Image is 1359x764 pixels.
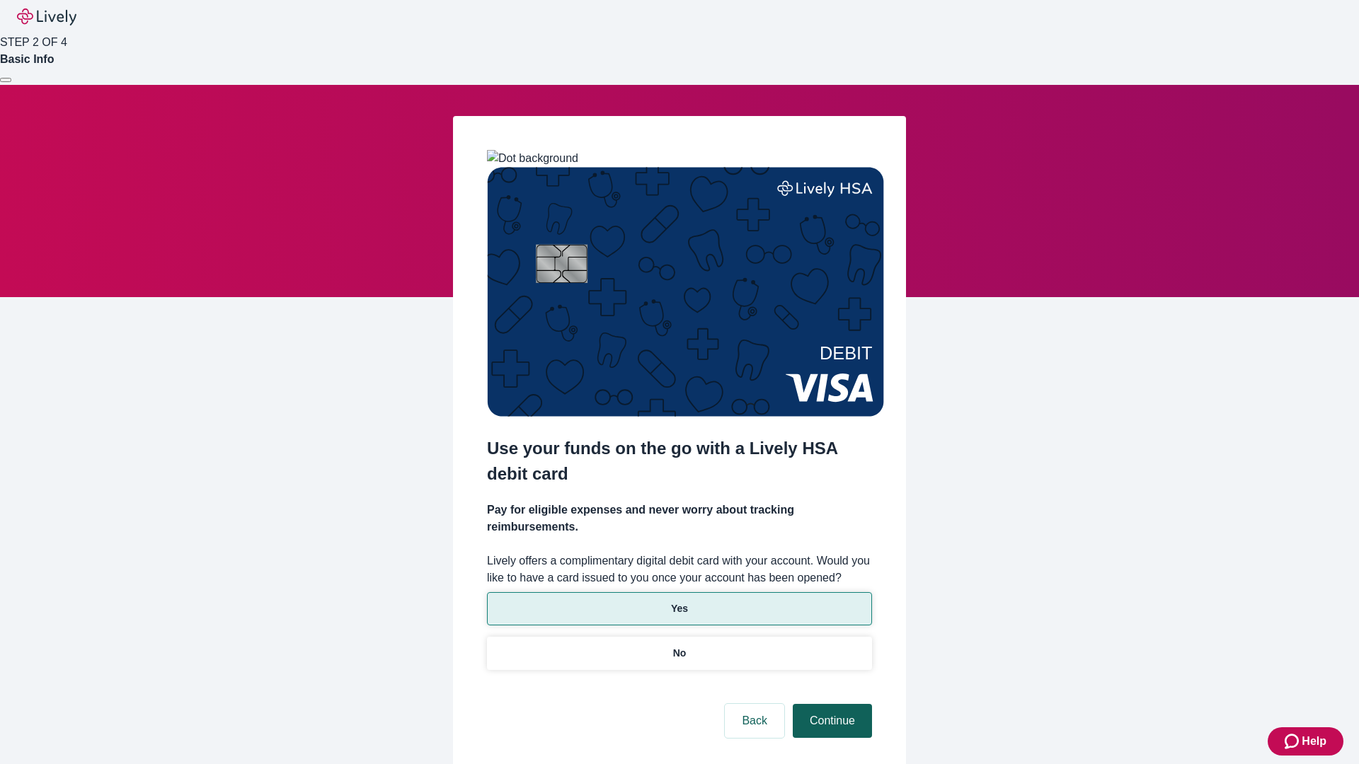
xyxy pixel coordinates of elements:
[487,552,872,586] label: Lively offers a complimentary digital debit card with your account. Would you like to have a card...
[673,646,687,661] p: No
[725,704,784,738] button: Back
[17,8,76,25] img: Lively
[671,601,688,616] p: Yes
[487,167,884,417] img: Debit card
[793,704,872,738] button: Continue
[1285,733,1302,750] svg: Zendesk support icon
[1302,733,1326,750] span: Help
[487,502,872,536] h4: Pay for eligible expenses and never worry about tracking reimbursements.
[487,592,872,625] button: Yes
[487,436,872,487] h2: Use your funds on the go with a Lively HSA debit card
[487,637,872,670] button: No
[487,150,578,167] img: Dot background
[1268,727,1343,756] button: Zendesk support iconHelp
